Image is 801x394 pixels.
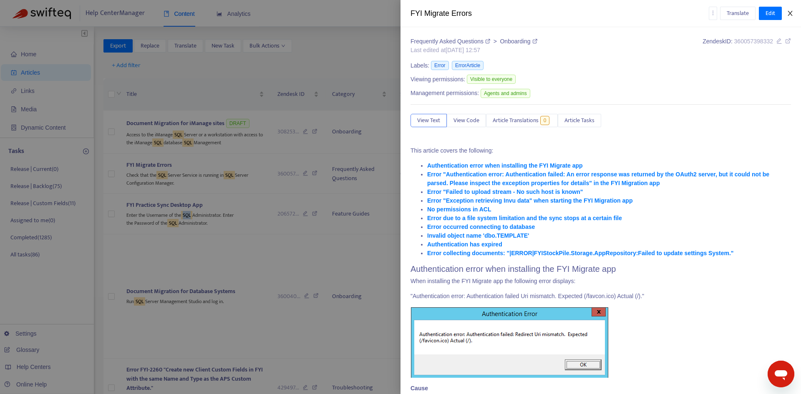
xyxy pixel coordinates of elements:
[411,8,709,19] div: FYI Migrate Errors
[710,10,716,16] span: more
[427,162,583,169] a: Authentication error when installing the FYI Migrate app
[411,37,537,46] div: >
[540,116,550,125] span: 0
[768,361,794,387] iframe: Button to launch messaging window
[411,75,465,84] span: Viewing permissions:
[734,38,773,45] span: 360057398332
[411,146,791,155] p: This article covers the following:
[558,114,601,127] button: Article Tasks
[727,9,749,18] span: Translate
[564,116,594,125] span: Article Tasks
[411,264,791,274] h2: Authentication error when installing the FYI Migrate app
[427,241,502,248] a: Authentication has expired
[486,114,558,127] button: Article Translations0
[411,292,791,301] p: "Authentication error: Authentication failed Uri mismatch. Expected (/favcon.ico) Actual (/)."
[427,215,622,221] a: Error due to a file system limitation and the sync stops at a certain file
[427,171,769,186] a: Error "Authentication error: Authentication failed: An error response was returned by the OAuth2 ...
[411,89,479,98] span: Management permissions:
[453,116,479,125] span: View Code
[784,10,796,18] button: Close
[481,89,530,98] span: Agents and admins
[720,7,756,20] button: Translate
[427,232,529,239] a: Invalid object name 'dbo.TEMPLATE'
[766,9,775,18] span: Edit
[411,46,537,55] div: Last edited at [DATE] 12:57
[427,250,733,256] a: Error collecting documents: "|ERROR|FYIStockPile.Storage.AppRepository:Failed to update settings ...
[431,61,449,70] span: Error
[427,188,583,195] a: Error "Failed to upload stream - No such host is known"
[447,114,486,127] button: View Code
[452,61,484,70] span: ErrorArticle
[417,116,440,125] span: View Text
[411,307,608,378] img: 1501_Migrate_app_Authentication_error.gif
[411,385,428,391] strong: Cause
[467,75,516,84] span: Visible to everyone
[500,38,537,45] a: Onboarding
[759,7,782,20] button: Edit
[411,114,447,127] button: View Text
[411,61,429,70] span: Labels:
[709,7,717,20] button: more
[787,10,793,17] span: close
[493,116,539,125] span: Article Translations
[427,223,535,230] a: Error occurred connecting to database
[427,197,632,204] a: Error "Exception retrieving Invu data" when starting the FYI Migration app
[411,277,791,286] p: When installing the FYI Migrate app the following error displays:
[427,206,491,213] a: No permissions in ACL
[703,37,791,55] div: Zendesk ID:
[411,38,492,45] a: Frequently Asked Questions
